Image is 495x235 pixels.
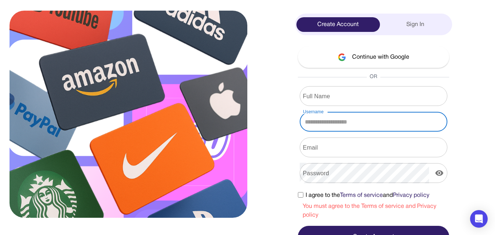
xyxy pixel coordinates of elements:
[298,192,303,198] input: I agree to theTerms of serviceandPrivacy policy
[296,17,380,32] div: Create Account
[303,202,449,220] div: You must agree to the Terms of service and Privacy policy
[338,53,346,61] img: google-logo.svg
[303,109,324,115] label: Username
[367,73,380,81] span: OR
[298,46,449,68] button: Continue with Google
[432,166,447,180] button: display the password
[393,193,429,198] a: Privacy policy
[306,191,429,200] span: I agree to the and
[340,193,383,198] a: Terms of service
[470,210,488,228] div: Open Intercom Messenger
[10,11,247,218] img: sign-up.svg
[380,17,451,32] div: Sign In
